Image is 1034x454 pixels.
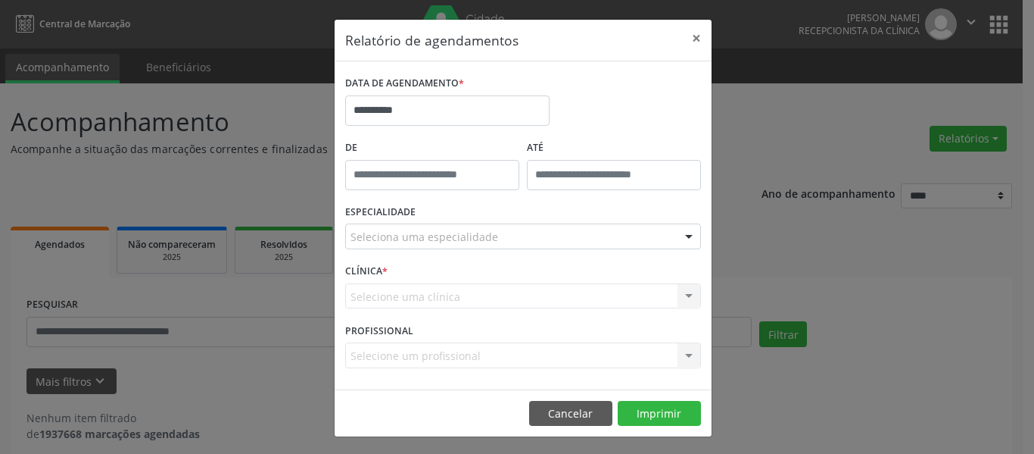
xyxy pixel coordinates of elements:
[527,136,701,160] label: ATÉ
[681,20,712,57] button: Close
[345,260,388,283] label: CLÍNICA
[345,136,519,160] label: De
[350,229,498,245] span: Seleciona uma especialidade
[345,72,464,95] label: DATA DE AGENDAMENTO
[345,319,413,343] label: PROFISSIONAL
[345,30,519,50] h5: Relatório de agendamentos
[345,201,416,224] label: ESPECIALIDADE
[529,401,612,427] button: Cancelar
[618,401,701,427] button: Imprimir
